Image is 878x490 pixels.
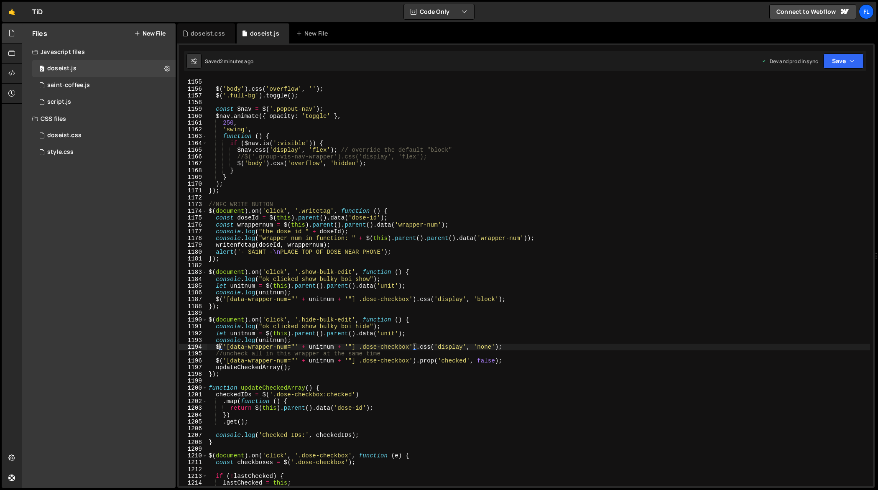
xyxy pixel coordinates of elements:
[179,269,207,276] div: 1183
[179,99,207,106] div: 1158
[179,120,207,126] div: 1161
[179,391,207,398] div: 1201
[179,310,207,316] div: 1189
[220,58,253,65] div: 2 minutes ago
[179,378,207,384] div: 1199
[179,208,207,214] div: 1174
[32,29,47,38] h2: Files
[179,432,207,439] div: 1207
[179,283,207,289] div: 1185
[823,54,864,69] button: Save
[2,2,22,22] a: 🤙
[179,425,207,432] div: 1206
[32,127,176,144] div: 4604/42100.css
[179,439,207,446] div: 1208
[179,201,207,208] div: 1173
[32,94,176,110] div: 4604/24567.js
[47,65,77,72] div: doseist.js
[32,144,176,161] div: 4604/25434.css
[179,228,207,235] div: 1177
[179,160,207,167] div: 1167
[179,126,207,133] div: 1162
[179,174,207,181] div: 1169
[179,419,207,425] div: 1205
[179,480,207,486] div: 1214
[32,77,176,94] div: 4604/27020.js
[179,473,207,480] div: 1213
[179,364,207,371] div: 1197
[179,323,207,330] div: 1191
[179,344,207,350] div: 1194
[179,214,207,221] div: 1175
[47,148,74,156] div: style.css
[179,357,207,364] div: 1196
[179,385,207,391] div: 1200
[191,29,225,38] div: doseist.css
[179,181,207,187] div: 1170
[179,242,207,248] div: 1179
[179,330,207,337] div: 1192
[179,466,207,473] div: 1212
[179,140,207,147] div: 1164
[179,398,207,405] div: 1202
[39,66,44,73] span: 0
[179,147,207,153] div: 1165
[179,106,207,112] div: 1159
[179,316,207,323] div: 1190
[179,350,207,357] div: 1195
[179,459,207,466] div: 1211
[179,452,207,459] div: 1210
[179,276,207,283] div: 1184
[179,79,207,85] div: 1155
[179,371,207,378] div: 1198
[179,194,207,201] div: 1172
[47,98,71,106] div: script.js
[179,92,207,99] div: 1157
[179,113,207,120] div: 1160
[179,303,207,310] div: 1188
[22,43,176,60] div: Javascript files
[179,296,207,303] div: 1187
[205,58,253,65] div: Saved
[22,110,176,127] div: CSS files
[296,29,331,38] div: New File
[179,153,207,160] div: 1166
[32,60,176,77] div: 4604/37981.js
[250,29,279,38] div: doseist.js
[32,7,43,17] div: TiD
[179,187,207,194] div: 1171
[179,255,207,262] div: 1181
[47,132,82,139] div: doseist.css
[179,222,207,228] div: 1176
[179,235,207,242] div: 1178
[761,58,818,65] div: Dev and prod in sync
[859,4,874,19] a: Fl
[179,446,207,452] div: 1209
[179,337,207,344] div: 1193
[179,133,207,140] div: 1163
[179,86,207,92] div: 1156
[769,4,856,19] a: Connect to Webflow
[179,167,207,174] div: 1168
[179,262,207,269] div: 1182
[47,82,90,89] div: saint-coffee.js
[179,412,207,419] div: 1204
[404,4,474,19] button: Code Only
[134,30,166,37] button: New File
[179,249,207,255] div: 1180
[179,289,207,296] div: 1186
[179,405,207,411] div: 1203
